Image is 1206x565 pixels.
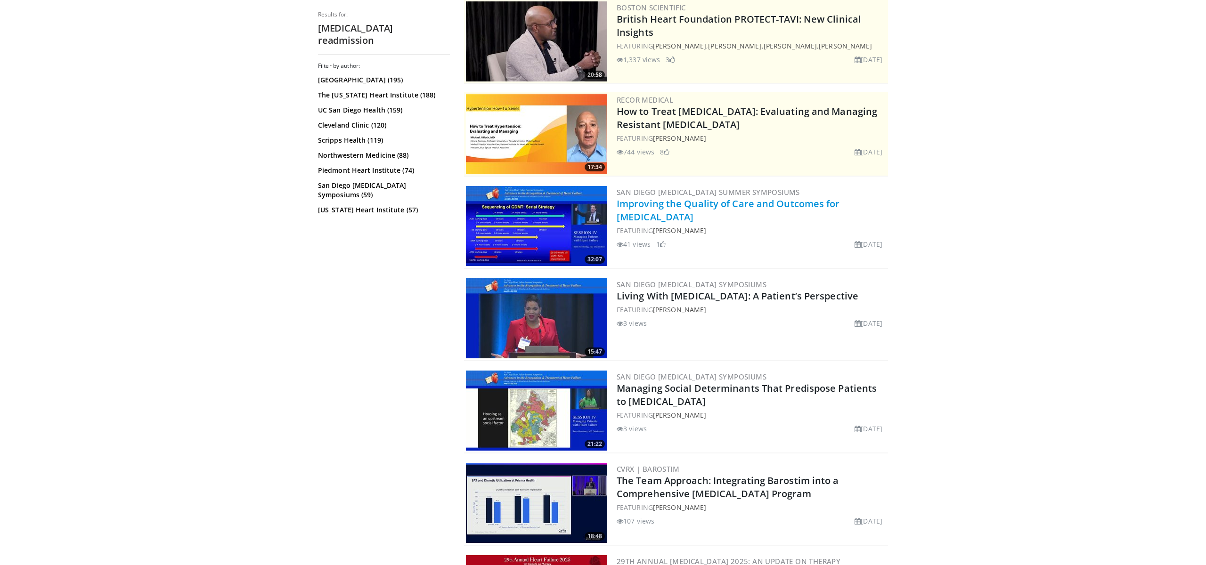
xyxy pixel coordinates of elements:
li: 107 views [617,516,654,526]
a: 17:34 [466,94,607,174]
a: Cleveland Clinic (120) [318,121,448,130]
a: San Diego [MEDICAL_DATA] Symposiums (59) [318,181,448,200]
span: 21:22 [585,440,605,448]
li: [DATE] [855,516,882,526]
a: British Heart Foundation PROTECT-TAVI: New Clinical Insights [617,13,861,39]
a: 18:48 [466,463,607,543]
span: 18:48 [585,532,605,541]
li: [DATE] [855,424,882,434]
a: Recor Medical [617,95,673,105]
li: 1 [656,239,666,249]
a: Piedmont Heart Institute (74) [318,166,448,175]
img: d9109522-446c-4aba-bb21-f3428a77316f.300x170_q85_crop-smart_upscale.jpg [466,186,607,266]
div: FEATURING [617,502,886,512]
a: Improving the Quality of Care and Outcomes for [MEDICAL_DATA] [617,197,840,223]
a: 21:22 [466,371,607,451]
img: 10cbd22e-c1e6-49ff-b90e-4507a8859fc1.jpg.300x170_q85_crop-smart_upscale.jpg [466,94,607,174]
a: Living With [MEDICAL_DATA]: A Patient’s Perspective [617,290,858,302]
a: 20:58 [466,1,607,81]
a: UC San Diego Health (159) [318,105,448,115]
li: 41 views [617,239,651,249]
li: 3 [666,55,675,65]
li: 8 [660,147,669,157]
a: [PERSON_NAME] [708,41,761,50]
li: [DATE] [855,239,882,249]
a: [PERSON_NAME] [653,134,706,143]
div: FEATURING [617,133,886,143]
li: 3 views [617,318,647,328]
li: [DATE] [855,147,882,157]
span: 15:47 [585,347,605,356]
span: 20:58 [585,71,605,79]
li: 744 views [617,147,654,157]
a: [PERSON_NAME] [653,411,706,420]
a: CVRx | Barostim [617,464,679,474]
a: Northwestern Medicine (88) [318,151,448,160]
a: Managing Social Determinants That Predispose Patients to [MEDICAL_DATA] [617,382,877,408]
li: 3 views [617,424,647,434]
a: [PERSON_NAME] [653,503,706,512]
a: [PERSON_NAME] [819,41,872,50]
a: [US_STATE] Heart Institute (57) [318,205,448,215]
div: FEATURING , , , [617,41,886,51]
li: [DATE] [855,55,882,65]
img: 605d8e98-5ad2-4d46-9ea2-edb0a09f0a32.300x170_q85_crop-smart_upscale.jpg [466,371,607,451]
a: Boston Scientific [617,3,686,12]
li: 1,337 views [617,55,660,65]
a: San Diego [MEDICAL_DATA] Symposiums [617,372,766,381]
a: [PERSON_NAME] [653,41,706,50]
div: FEATURING [617,410,886,420]
a: [PERSON_NAME] [653,305,706,314]
a: San Diego [MEDICAL_DATA] Symposiums [617,280,766,289]
a: San Diego [MEDICAL_DATA] Summer Symposiums [617,187,800,197]
a: 15:47 [466,278,607,358]
a: The Team Approach: Integrating Barostim into a Comprehensive [MEDICAL_DATA] Program [617,474,839,500]
div: FEATURING [617,305,886,315]
a: [PERSON_NAME] [653,226,706,235]
span: 32:07 [585,255,605,264]
img: 6d264a54-9de4-4e50-92ac-3980a0489eeb.300x170_q85_crop-smart_upscale.jpg [466,463,607,543]
span: 17:34 [585,163,605,171]
p: Results for: [318,11,450,18]
a: Scripps Health (119) [318,136,448,145]
img: 20bd0fbb-f16b-4abd-8bd0-1438f308da47.300x170_q85_crop-smart_upscale.jpg [466,1,607,81]
a: [GEOGRAPHIC_DATA] (195) [318,75,448,85]
a: The [US_STATE] Heart Institute (188) [318,90,448,100]
li: [DATE] [855,318,882,328]
img: a902abbb-9ee5-4226-8fa4-e509e801a765.300x170_q85_crop-smart_upscale.jpg [466,278,607,358]
a: 32:07 [466,186,607,266]
a: [PERSON_NAME] [764,41,817,50]
div: FEATURING [617,226,886,235]
h2: [MEDICAL_DATA] readmission [318,22,450,47]
h3: Filter by author: [318,62,450,70]
a: How to Treat [MEDICAL_DATA]: Evaluating and Managing Resistant [MEDICAL_DATA] [617,105,877,131]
